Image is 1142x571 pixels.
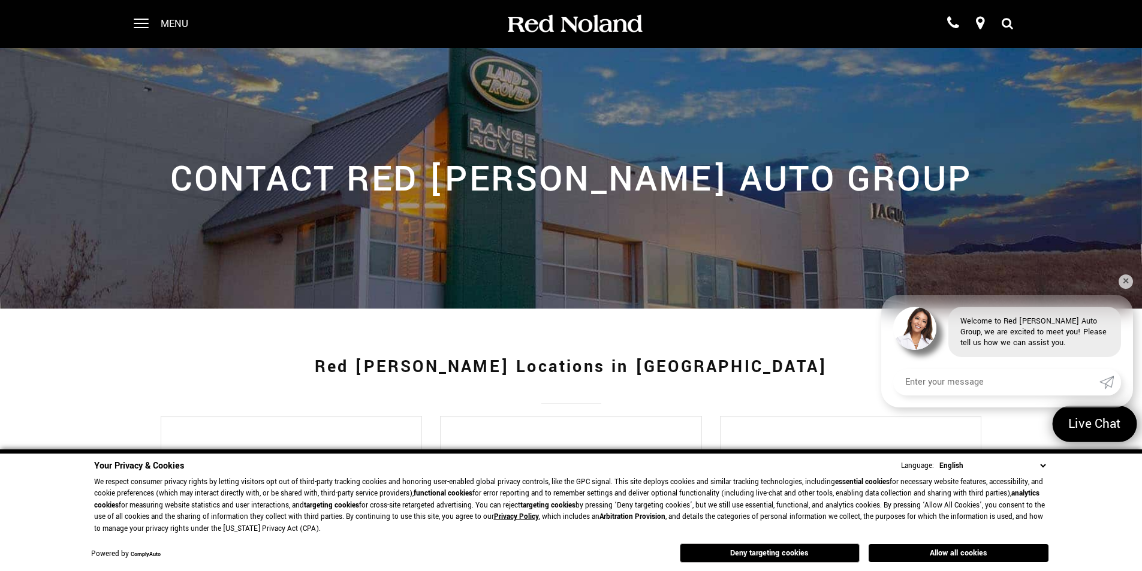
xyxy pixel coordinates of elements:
[732,440,970,494] a: Red Noland INFINITI
[901,462,934,470] div: Language:
[835,477,890,487] strong: essential cookies
[1062,415,1128,433] span: Live Chat
[520,500,575,510] strong: targeting cookies
[131,551,161,558] a: ComplyAuto
[304,500,359,510] strong: targeting cookies
[452,440,690,519] a: Red [PERSON_NAME] INEOS Grenadier
[94,460,184,472] span: Your Privacy & Cookies
[1099,369,1121,395] a: Submit
[94,476,1048,535] p: We respect consumer privacy rights by letting visitors opt out of third-party tracking cookies an...
[893,369,1099,395] input: Enter your message
[414,488,472,499] strong: functional cookies
[94,488,1039,510] strong: analytics cookies
[161,151,982,205] h2: Contact Red [PERSON_NAME] Auto Group
[948,307,1121,357] div: Welcome to Red [PERSON_NAME] Auto Group, we are excited to meet you! Please tell us how we can as...
[505,14,643,35] img: Red Noland Auto Group
[936,460,1048,472] select: Language Select
[680,543,860,563] button: Deny targeting cookies
[173,440,411,519] a: Red [PERSON_NAME] Cadillac
[1053,406,1137,442] a: Live Chat
[161,343,982,391] h1: Red [PERSON_NAME] Locations in [GEOGRAPHIC_DATA]
[494,512,539,522] a: Privacy Policy
[893,307,936,350] img: Agent profile photo
[91,551,161,558] div: Powered by
[869,544,1048,562] button: Allow all cookies
[599,512,665,522] strong: Arbitration Provision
